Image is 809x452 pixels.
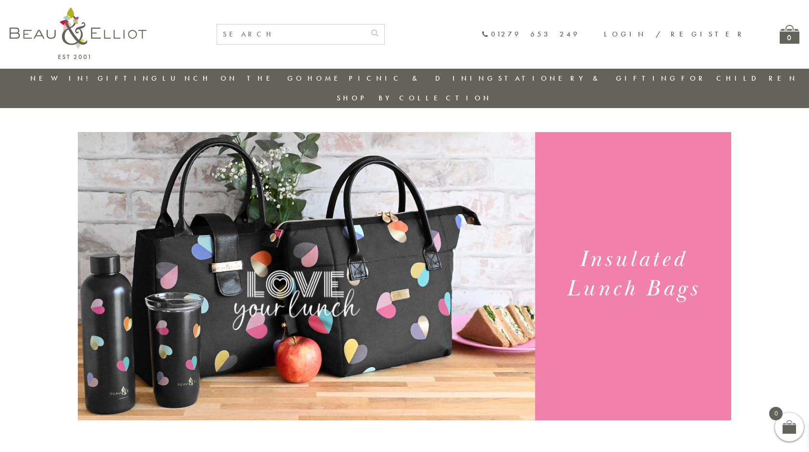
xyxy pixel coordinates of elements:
[681,73,798,83] a: For Children
[30,73,95,83] a: New in!
[10,7,147,59] img: logo
[498,73,678,83] a: Stationery & Gifting
[780,25,799,44] a: 0
[481,30,580,38] a: 01279 653 249
[98,73,160,83] a: Gifting
[769,407,783,420] span: 0
[604,29,746,39] a: Login / Register
[307,73,346,83] a: Home
[349,73,496,83] a: Picnic & Dining
[337,93,492,103] a: Shop by collection
[162,73,305,83] a: Lunch On The Go
[547,245,719,304] h1: Insulated Lunch Bags
[78,132,535,420] img: Emily Heart Set
[217,24,365,44] input: SEARCH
